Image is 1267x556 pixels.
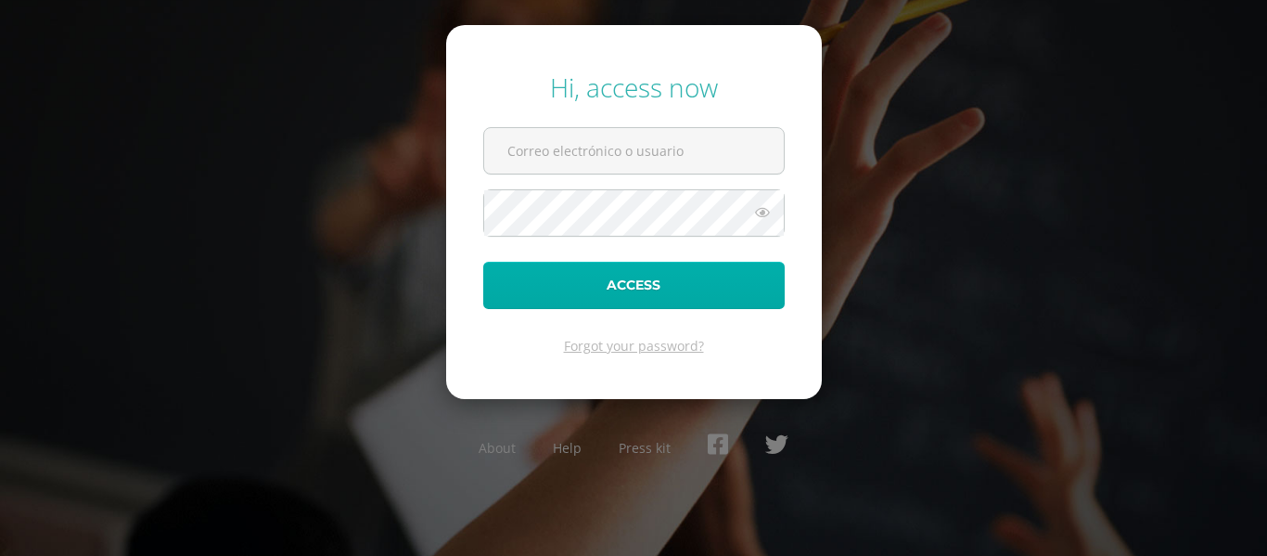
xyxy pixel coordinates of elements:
[484,128,784,174] input: Correo electrónico o usuario
[483,262,785,309] button: Access
[619,439,671,457] a: Press kit
[553,439,582,457] a: Help
[479,439,516,457] a: About
[564,337,704,355] a: Forgot your password?
[483,70,785,105] div: Hi, access now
